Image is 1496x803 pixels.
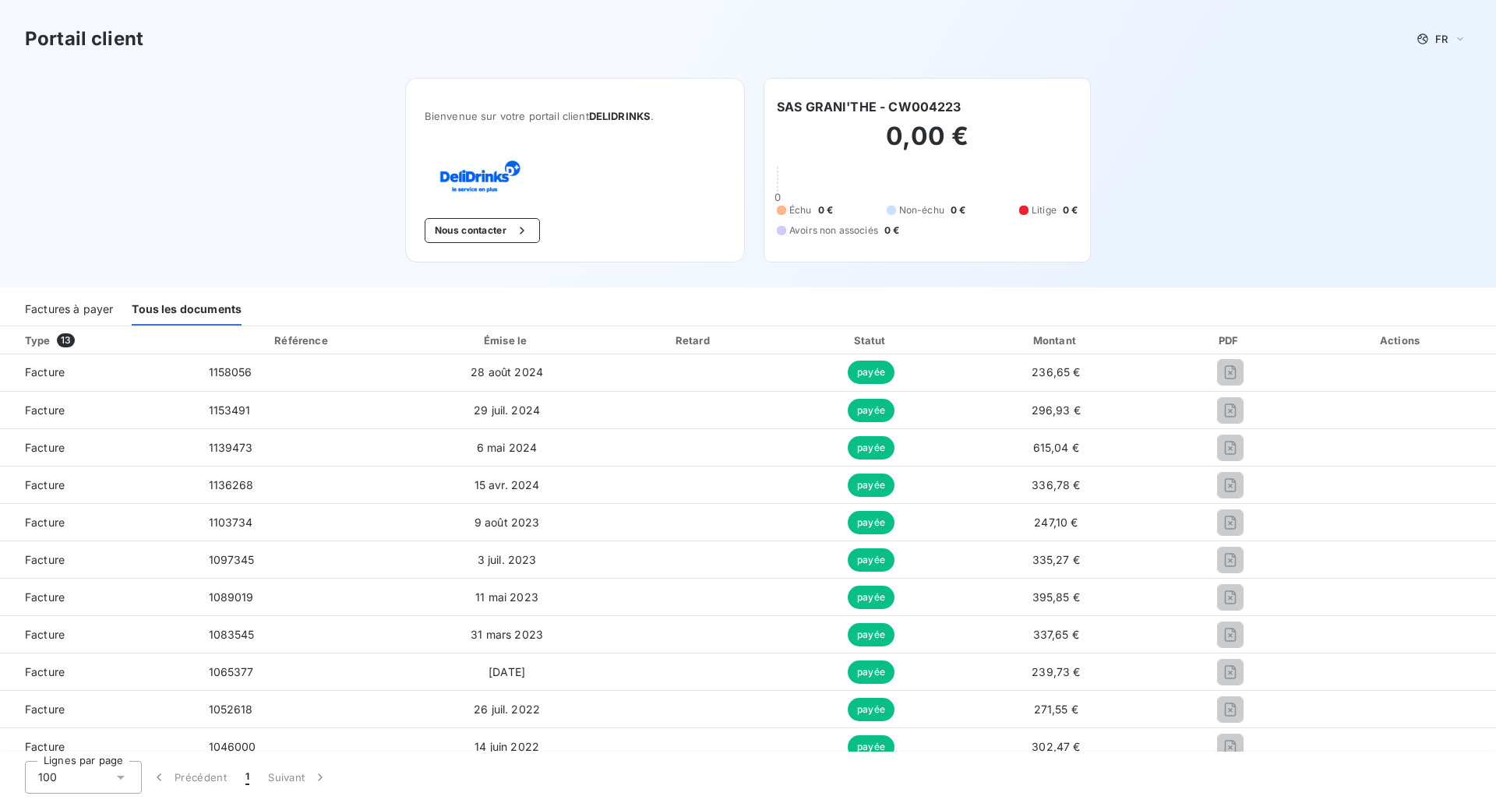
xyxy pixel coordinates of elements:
[848,698,894,721] span: payée
[1310,333,1493,348] div: Actions
[1033,628,1079,641] span: 337,65 €
[1032,403,1081,417] span: 296,93 €
[209,590,254,604] span: 1089019
[209,665,254,678] span: 1065377
[425,110,725,122] span: Bienvenue sur votre portail client .
[961,333,1150,348] div: Montant
[132,293,242,326] div: Tous les documents
[57,333,75,347] span: 13
[1063,203,1078,217] span: 0 €
[12,552,184,568] span: Facture
[848,511,894,534] span: payée
[478,553,537,566] span: 3 juil. 2023
[1034,516,1078,529] span: 247,10 €
[1032,665,1080,678] span: 239,73 €
[1156,333,1304,348] div: PDF
[884,224,899,238] span: 0 €
[12,739,184,755] span: Facture
[259,761,337,794] button: Suivant
[209,740,256,753] span: 1046000
[142,761,236,794] button: Précédent
[209,703,253,716] span: 1052618
[209,553,255,566] span: 1097345
[412,333,601,348] div: Émise le
[787,333,956,348] div: Statut
[789,203,812,217] span: Échu
[1032,740,1080,753] span: 302,47 €
[12,627,184,643] span: Facture
[1032,553,1080,566] span: 335,27 €
[848,361,894,384] span: payée
[245,770,249,785] span: 1
[818,203,833,217] span: 0 €
[848,660,894,684] span: payée
[209,628,255,641] span: 1083545
[471,365,543,379] span: 28 août 2024
[475,478,540,491] span: 15 avr. 2024
[12,590,184,605] span: Facture
[848,399,894,422] span: payée
[274,334,327,347] div: Référence
[475,590,538,604] span: 11 mai 2023
[38,770,57,785] span: 100
[1034,703,1078,716] span: 271,55 €
[209,365,252,379] span: 1158056
[236,761,259,794] button: 1
[209,441,253,454] span: 1139473
[471,628,543,641] span: 31 mars 2023
[608,333,781,348] div: Retard
[477,441,538,454] span: 6 mai 2024
[12,403,184,418] span: Facture
[12,477,184,493] span: Facture
[589,110,651,122] span: DELIDRINKS
[1032,203,1057,217] span: Litige
[848,548,894,572] span: payée
[1032,590,1080,604] span: 395,85 €
[12,515,184,530] span: Facture
[1435,33,1448,45] span: FR
[25,25,143,53] h3: Portail client
[425,218,540,243] button: Nous contacter
[848,436,894,460] span: payée
[16,333,193,348] div: Type
[777,97,961,116] h6: SAS GRANI'THE - CW004223
[25,293,113,326] div: Factures à payer
[209,403,251,417] span: 1153491
[777,121,1078,167] h2: 0,00 €
[848,623,894,646] span: payée
[848,586,894,609] span: payée
[475,740,539,753] span: 14 juin 2022
[789,224,878,238] span: Avoirs non associés
[209,478,254,491] span: 1136268
[848,474,894,497] span: payée
[12,702,184,717] span: Facture
[425,160,524,193] img: Company logo
[774,191,781,203] span: 0
[209,516,253,529] span: 1103734
[1032,478,1080,491] span: 336,78 €
[848,735,894,759] span: payée
[12,440,184,456] span: Facture
[951,203,965,217] span: 0 €
[12,365,184,380] span: Facture
[474,403,540,417] span: 29 juil. 2024
[489,665,525,678] span: [DATE]
[474,703,540,716] span: 26 juil. 2022
[1032,365,1080,379] span: 236,65 €
[899,203,944,217] span: Non-échu
[1033,441,1079,454] span: 615,04 €
[12,664,184,680] span: Facture
[475,516,540,529] span: 9 août 2023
